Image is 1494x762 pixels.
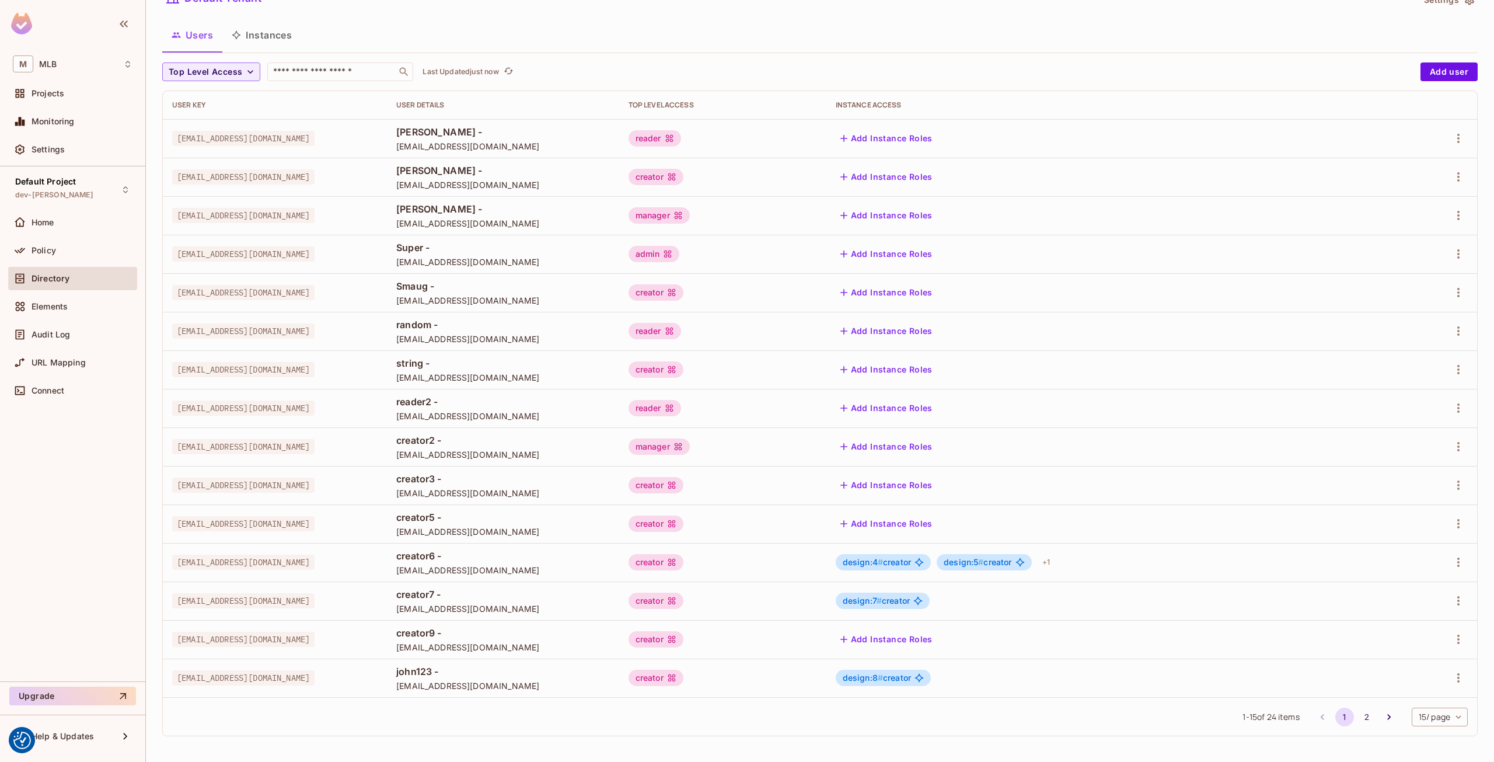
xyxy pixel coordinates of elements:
button: Top Level Access [162,62,260,81]
nav: pagination navigation [1311,708,1400,726]
span: [EMAIL_ADDRESS][DOMAIN_NAME] [172,555,315,570]
div: + 1 [1038,553,1055,572]
button: Add Instance Roles [836,322,937,340]
span: Click to refresh data [499,65,515,79]
span: Settings [32,145,65,154]
span: [EMAIL_ADDRESS][DOMAIN_NAME] [172,362,315,377]
button: Add user [1420,62,1478,81]
span: [PERSON_NAME] - [396,164,610,177]
div: admin [629,246,680,262]
div: creator [629,284,683,301]
button: Users [162,20,222,50]
span: [EMAIL_ADDRESS][DOMAIN_NAME] [172,285,315,300]
div: Top Level Access [629,100,817,110]
span: [EMAIL_ADDRESS][DOMAIN_NAME] [396,410,610,422]
span: [EMAIL_ADDRESS][DOMAIN_NAME] [396,565,610,576]
span: [EMAIL_ADDRESS][DOMAIN_NAME] [172,632,315,647]
span: creator [944,558,1011,567]
span: Workspace: MLB [39,60,57,69]
button: Add Instance Roles [836,245,937,263]
div: creator [629,631,683,648]
div: reader [629,130,681,147]
div: creator [629,169,683,185]
span: [EMAIL_ADDRESS][DOMAIN_NAME] [172,246,315,262]
button: Add Instance Roles [836,360,937,379]
span: Audit Log [32,330,70,339]
span: [PERSON_NAME] - [396,203,610,215]
span: [PERSON_NAME] - [396,126,610,138]
span: string - [396,357,610,370]
button: Upgrade [9,687,136,705]
span: [EMAIL_ADDRESS][DOMAIN_NAME] [172,439,315,454]
div: 15 / page [1412,708,1468,726]
span: [EMAIL_ADDRESS][DOMAIN_NAME] [172,131,315,146]
span: [EMAIL_ADDRESS][DOMAIN_NAME] [172,208,315,223]
span: [EMAIL_ADDRESS][DOMAIN_NAME] [396,218,610,229]
span: [EMAIL_ADDRESS][DOMAIN_NAME] [396,680,610,691]
span: [EMAIL_ADDRESS][DOMAIN_NAME] [172,516,315,531]
span: creator5 - [396,511,610,524]
div: creator [629,670,683,686]
button: Go to next page [1380,708,1398,726]
div: creator [629,477,683,493]
span: dev-[PERSON_NAME] [15,190,94,200]
span: # [877,596,882,606]
p: Last Updated just now [423,67,499,76]
span: design:5 [944,557,983,567]
button: Add Instance Roles [836,399,937,417]
span: [EMAIL_ADDRESS][DOMAIN_NAME] [172,401,315,416]
span: Monitoring [32,117,75,126]
span: reader2 - [396,395,610,408]
div: reader [629,400,681,416]
button: Consent Preferences [13,732,31,749]
span: Super - [396,241,610,254]
button: Add Instance Roles [836,283,937,302]
span: john123 - [396,665,610,678]
button: page 1 [1335,708,1354,726]
span: [EMAIL_ADDRESS][DOMAIN_NAME] [396,372,610,383]
span: creator3 - [396,472,610,485]
span: [EMAIL_ADDRESS][DOMAIN_NAME] [396,256,610,267]
div: manager [629,207,690,224]
span: # [978,557,983,567]
span: creator [843,673,911,683]
img: Revisit consent button [13,732,31,749]
span: [EMAIL_ADDRESS][DOMAIN_NAME] [396,295,610,306]
span: Help & Updates [32,732,94,741]
div: creator [629,593,683,609]
span: Default Project [15,177,76,186]
span: [EMAIL_ADDRESS][DOMAIN_NAME] [172,670,315,686]
div: creator [629,516,683,532]
span: Connect [32,386,64,395]
span: random - [396,318,610,331]
img: SReyMgAAAABJRU5ErkJggg== [11,13,32,34]
span: Policy [32,246,56,255]
button: Add Instance Roles [836,168,937,186]
div: manager [629,439,690,455]
span: # [878,557,883,567]
span: design:4 [843,557,883,567]
button: refresh [501,65,515,79]
span: creator6 - [396,549,610,562]
span: creator9 - [396,627,610,639]
span: # [878,673,883,683]
span: [EMAIL_ADDRESS][DOMAIN_NAME] [396,449,610,460]
span: design:8 [843,673,883,683]
div: creator [629,361,683,378]
button: Instances [222,20,301,50]
span: [EMAIL_ADDRESS][DOMAIN_NAME] [172,478,315,493]
span: M [13,55,33,72]
button: Add Instance Roles [836,129,937,148]
span: URL Mapping [32,358,86,367]
span: [EMAIL_ADDRESS][DOMAIN_NAME] [396,488,610,499]
span: creator [843,596,910,606]
button: Add Instance Roles [836,206,937,225]
span: Projects [32,89,64,98]
span: creator7 - [396,588,610,601]
div: reader [629,323,681,339]
div: User Key [172,100,378,110]
span: creator [843,558,911,567]
span: Home [32,218,54,227]
span: [EMAIL_ADDRESS][DOMAIN_NAME] [396,179,610,190]
span: [EMAIL_ADDRESS][DOMAIN_NAME] [172,169,315,185]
